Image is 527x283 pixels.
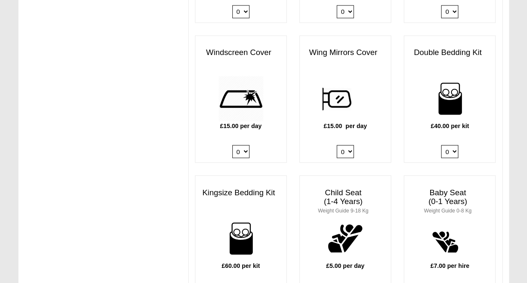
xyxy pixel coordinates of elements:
[427,215,472,261] img: baby.png
[404,184,495,218] h3: Baby Seat (0-1 Years)
[300,44,391,61] h3: Wing Mirrors Cover
[431,122,469,129] b: £40.00 per kit
[195,44,286,61] h3: Windscreen Cover
[322,215,368,261] img: child.png
[427,76,472,121] img: bedding-for-two.png
[404,44,495,61] h3: Double Bedding Kit
[430,262,469,269] b: £7.00 per hire
[220,122,262,129] b: £15.00 per day
[424,207,472,213] small: Weight Guide 0-8 Kg
[300,184,391,218] h3: Child Seat (1-4 Years)
[322,76,368,121] img: wing.png
[222,262,260,269] b: £60.00 per kit
[218,76,264,121] img: windscreen.png
[318,207,368,213] small: Weight Guide 9-18 Kg
[324,122,367,129] b: £15.00 per day
[326,262,364,269] b: £5.00 per day
[218,215,264,261] img: bedding-for-two.png
[195,184,286,201] h3: Kingsize Bedding Kit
